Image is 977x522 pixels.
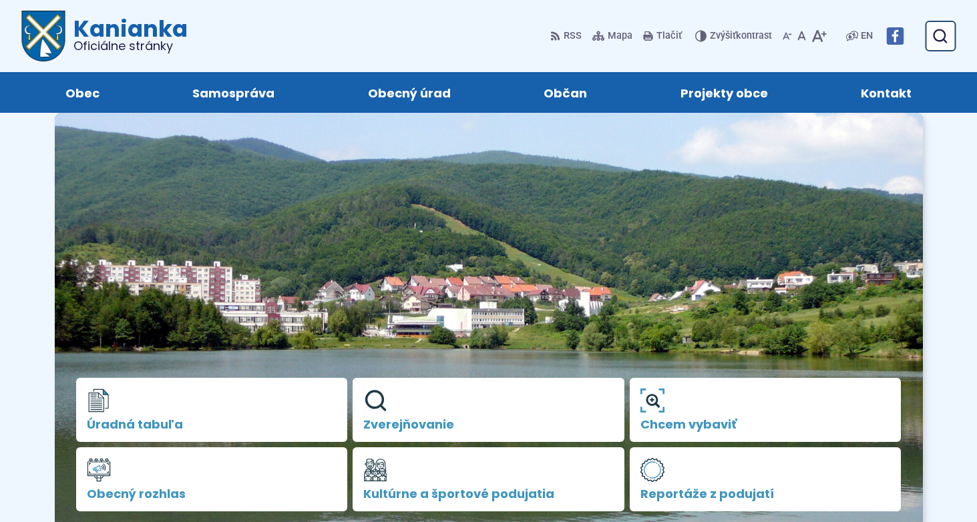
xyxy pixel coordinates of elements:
span: Oficiálne stránky [73,40,188,52]
span: Mapa [608,28,632,44]
a: Kultúrne a športové podujatia [353,447,624,511]
span: Kontakt [861,72,912,113]
span: Kultúrne a športové podujatia [363,487,614,501]
span: Obecný rozhlas [87,487,337,501]
a: Samospráva [160,72,309,113]
a: Obecný úrad [335,72,484,113]
span: Chcem vybaviť [640,418,891,431]
button: Zvýšiťkontrast [695,22,775,50]
span: Občan [544,72,587,113]
span: Projekty obce [680,72,768,113]
a: Reportáže z podujatí [630,447,902,511]
span: Samospráva [192,72,274,113]
a: Občan [511,72,621,113]
span: EN [861,28,873,44]
a: Mapa [590,22,635,50]
a: Obec [32,72,133,113]
a: RSS [550,22,584,50]
button: Zmenšiť veľkosť písma [780,22,795,50]
img: Prejsť na domovskú stránku [21,11,65,61]
a: Zverejňovanie [353,378,624,442]
span: Reportáže z podujatí [640,487,891,501]
button: Nastaviť pôvodnú veľkosť písma [795,22,809,50]
span: Obecný úrad [368,72,451,113]
span: Zvýšiť [710,30,736,41]
span: Úradná tabuľa [87,418,337,431]
a: EN [858,28,875,44]
button: Zväčšiť veľkosť písma [809,22,829,50]
span: Obec [65,72,100,113]
button: Tlačiť [640,22,685,50]
a: Projekty obce [647,72,801,113]
span: RSS [564,28,582,44]
a: Chcem vybaviť [630,378,902,442]
a: Logo Kanianka, prejsť na domovskú stránku. [21,11,188,61]
a: Obecný rozhlas [76,447,348,511]
span: Tlačiť [656,31,682,42]
h1: Kanianka [65,17,188,52]
a: Kontakt [828,72,946,113]
img: Prejsť na Facebook stránku [886,27,904,45]
span: kontrast [710,31,772,42]
span: Zverejňovanie [363,418,614,431]
a: Úradná tabuľa [76,378,348,442]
